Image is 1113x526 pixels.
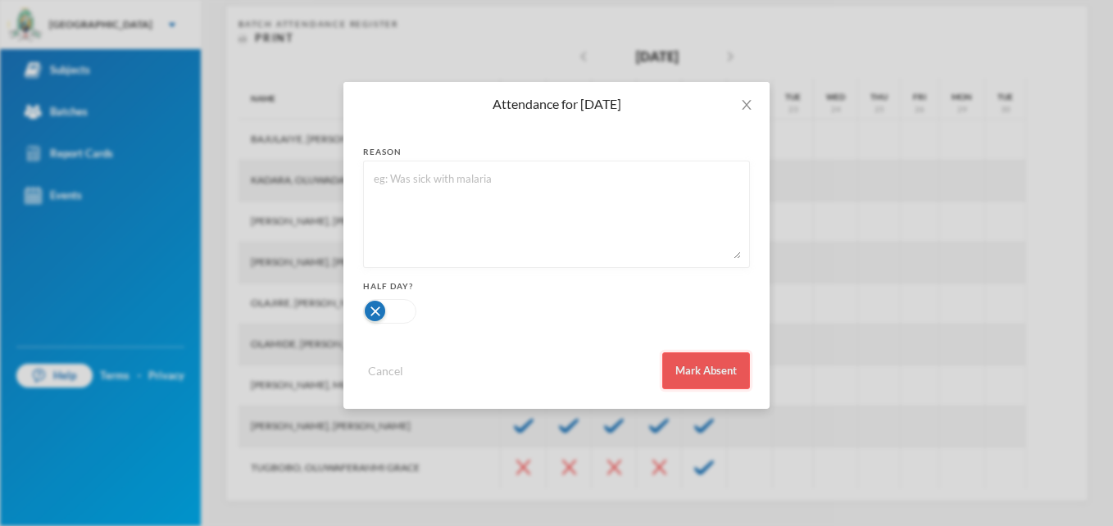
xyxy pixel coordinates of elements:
[662,352,750,389] button: Mark Absent
[724,82,770,128] button: Close
[363,361,408,380] button: Cancel
[363,280,750,292] div: Half Day?
[363,95,750,113] div: Attendance for [DATE]
[363,146,750,158] div: reason
[740,98,753,111] i: icon: close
